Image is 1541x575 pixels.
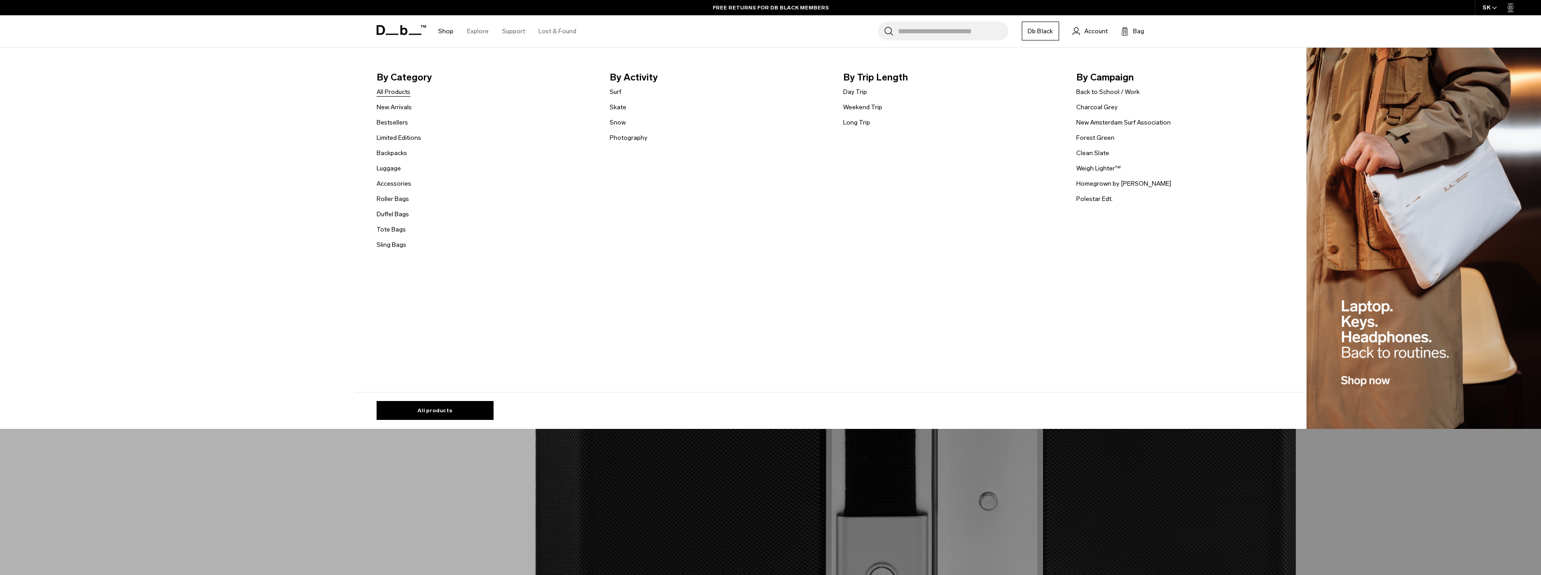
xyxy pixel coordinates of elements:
[377,164,401,173] a: Luggage
[377,225,406,234] a: Tote Bags
[843,70,1062,85] span: By Trip Length
[610,87,621,97] a: Surf
[539,15,576,47] a: Lost & Found
[1084,27,1108,36] span: Account
[610,133,647,143] a: Photography
[843,103,882,112] a: Weekend Trip
[377,209,409,219] a: Duffel Bags
[377,240,406,250] a: Sling Bags
[1076,118,1171,127] a: New Amsterdam Surf Association
[713,4,829,12] a: FREE RETURNS FOR DB BLACK MEMBERS
[377,148,407,158] a: Backpacks
[502,15,525,47] a: Support
[1121,26,1144,36] button: Bag
[1076,164,1121,173] a: Weigh Lighter™
[377,103,412,112] a: New Arrivals
[1076,179,1171,188] a: Homegrown by [PERSON_NAME]
[1076,87,1140,97] a: Back to School / Work
[843,87,867,97] a: Day Trip
[1076,148,1109,158] a: Clean Slate
[1133,27,1144,36] span: Bag
[431,15,583,47] nav: Main Navigation
[467,15,489,47] a: Explore
[610,118,626,127] a: Snow
[1076,133,1114,143] a: Forest Green
[377,401,494,420] a: All products
[610,103,626,112] a: Skate
[377,179,411,188] a: Accessories
[1076,194,1113,204] a: Polestar Edt.
[377,118,408,127] a: Bestsellers
[377,194,409,204] a: Roller Bags
[843,118,870,127] a: Long Trip
[1076,70,1295,85] span: By Campaign
[1022,22,1059,40] a: Db Black
[438,15,454,47] a: Shop
[1076,103,1118,112] a: Charcoal Grey
[610,70,829,85] span: By Activity
[1073,26,1108,36] a: Account
[377,133,421,143] a: Limited Editions
[377,70,596,85] span: By Category
[377,87,410,97] a: All Products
